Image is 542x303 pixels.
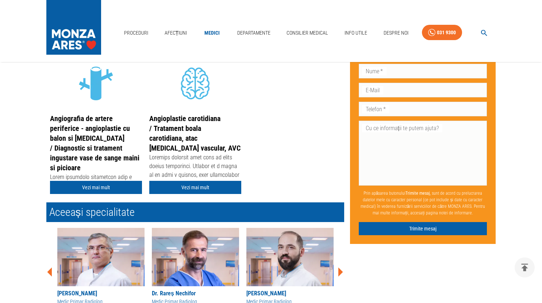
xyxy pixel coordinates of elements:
img: Dr. Rareș Nechifor [152,228,239,286]
img: Dr. Mugur Grasu [57,228,145,286]
a: Medici [200,26,224,40]
a: Afecțiuni [162,26,190,40]
div: Lorem ipsumdolo sitametcon adip e seddoeius tempor, inc utla etdolo magnaa enimadminimveni. Quisn... [50,173,142,209]
a: Info Utile [342,26,370,40]
img: Dr. Mihai Toma [246,228,334,286]
div: [PERSON_NAME] [246,289,334,298]
a: 031 9300 [422,25,462,40]
a: Consilier Medical [284,26,331,40]
a: Angioplastie carotidiana / Tratament boala carotidiana, atac [MEDICAL_DATA] vascular, AVC [149,114,241,152]
div: Dr. Rareș Nechifor [152,289,239,298]
a: Proceduri [121,26,151,40]
button: Trimite mesaj [359,222,487,235]
div: Loremips dolorsit amet cons ad elits doeius temporinci. Utlabor et d magna al en admi v quisnos, ... [149,153,241,190]
a: Despre Noi [381,26,411,40]
p: Prin apăsarea butonului , sunt de acord cu prelucrarea datelor mele cu caracter personal (ce pot ... [359,187,487,219]
a: Departamente [234,26,273,40]
div: 031 9300 [437,28,456,37]
a: Angiografia de artere periferice - angioplastie cu balon si [MEDICAL_DATA] / Diagnostic si tratam... [50,114,139,172]
h2: Aceeași specialitate [46,202,344,222]
a: Vezi mai mult [50,181,142,194]
button: delete [515,257,535,277]
div: [PERSON_NAME] [57,289,145,298]
a: Vezi mai mult [149,181,241,194]
b: Trimite mesaj [405,190,430,195]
